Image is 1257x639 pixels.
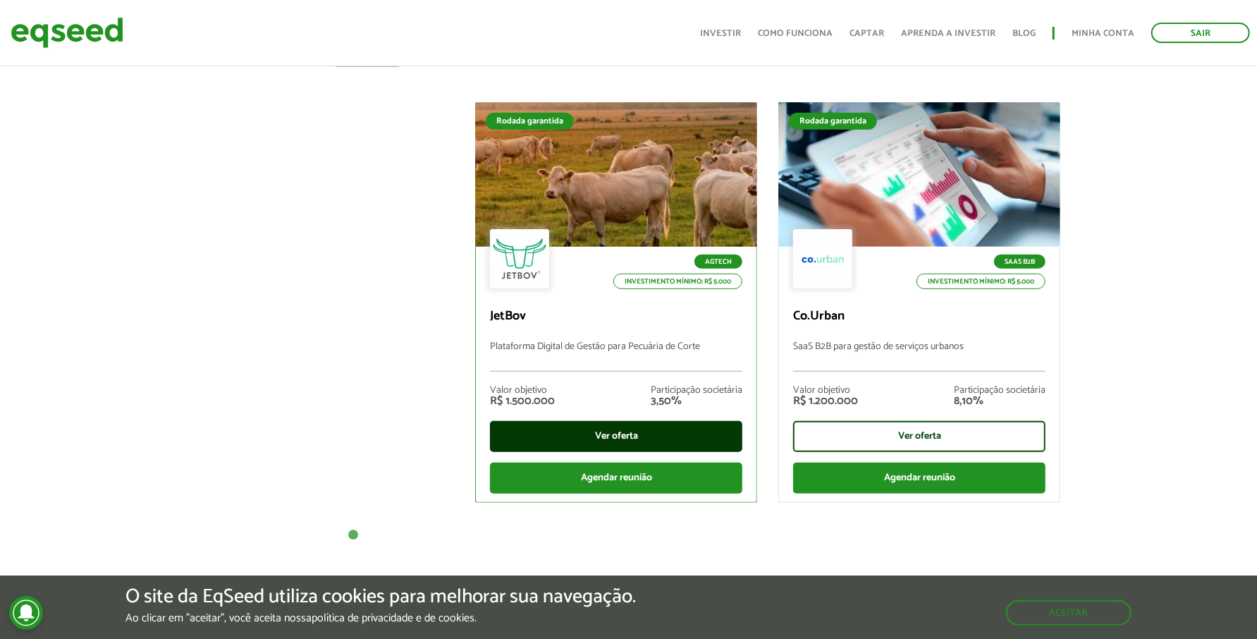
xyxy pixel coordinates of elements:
[916,274,1046,289] p: Investimento mínimo: R$ 5.000
[700,29,741,38] a: Investir
[994,255,1046,269] p: SaaS B2B
[1006,600,1132,626] button: Aceitar
[1072,29,1134,38] a: Minha conta
[11,14,123,51] img: EqSeed
[125,611,636,625] p: Ao clicar em "aceitar", você aceita nossa .
[793,341,1046,372] p: SaaS B2B para gestão de serviços urbanos
[793,421,1046,452] div: Ver oferta
[312,613,474,624] a: política de privacidade e de cookies
[954,396,1046,407] div: 8,10%
[651,396,742,407] div: 3,50%
[346,528,360,542] button: 1 of 1
[694,255,742,269] p: Agtech
[789,113,877,130] div: Rodada garantida
[490,386,555,396] div: Valor objetivo
[125,586,636,608] h5: O site da EqSeed utiliza cookies para melhorar sua navegação.
[486,113,574,130] div: Rodada garantida
[901,29,995,38] a: Aprenda a investir
[651,386,742,396] div: Participação societária
[793,309,1046,324] p: Co.Urban
[1012,29,1036,38] a: Blog
[613,274,742,289] p: Investimento mínimo: R$ 5.000
[793,396,858,407] div: R$ 1.200.000
[475,102,757,503] a: Rodada garantida Agtech Investimento mínimo: R$ 5.000 JetBov Plataforma Digital de Gestão para Pe...
[758,29,833,38] a: Como funciona
[793,386,858,396] div: Valor objetivo
[490,341,742,372] p: Plataforma Digital de Gestão para Pecuária de Corte
[954,386,1046,396] div: Participação societária
[490,421,742,452] div: Ver oferta
[490,463,742,494] div: Agendar reunião
[490,396,555,407] div: R$ 1.500.000
[850,29,884,38] a: Captar
[490,309,742,324] p: JetBov
[778,102,1060,503] a: Rodada garantida SaaS B2B Investimento mínimo: R$ 5.000 Co.Urban SaaS B2B para gestão de serviços...
[1151,23,1250,43] a: Sair
[793,463,1046,494] div: Agendar reunião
